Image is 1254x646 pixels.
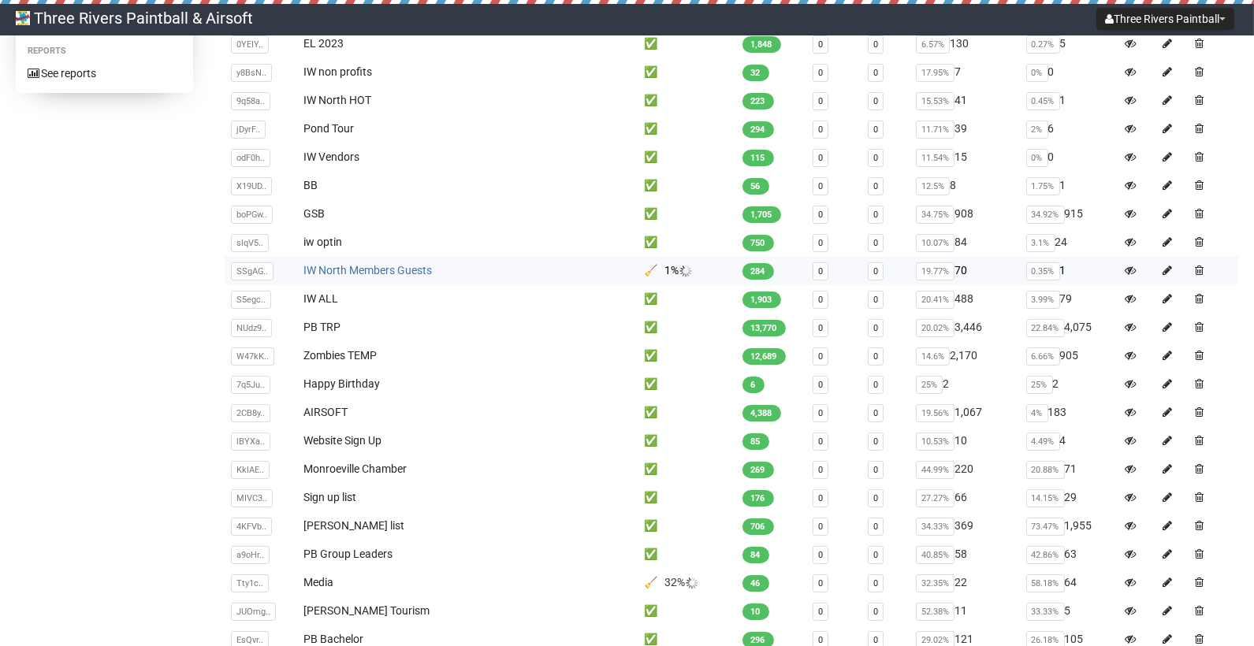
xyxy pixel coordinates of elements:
[638,114,736,143] td: ✅
[873,578,878,588] a: 0
[873,153,878,163] a: 0
[1020,511,1118,540] td: 1,955
[1020,483,1118,511] td: 29
[873,39,878,50] a: 0
[1020,455,1118,483] td: 71
[1020,114,1118,143] td: 6
[742,547,769,563] span: 84
[303,576,333,588] a: Media
[1026,291,1060,309] span: 3.99%
[818,522,823,532] a: 0
[742,263,774,280] span: 284
[910,284,1019,313] td: 488
[231,177,272,195] span: X19UD..
[1026,518,1065,536] span: 73.47%
[638,596,736,625] td: ✅
[231,433,270,451] span: lBYXa..
[910,568,1019,596] td: 22
[303,604,430,617] a: [PERSON_NAME] Tourism
[1026,149,1048,167] span: 0%
[910,341,1019,369] td: 2,170
[818,380,823,390] a: 0
[231,574,269,592] span: Tty1c..
[873,96,878,106] a: 0
[818,323,823,333] a: 0
[910,511,1019,540] td: 369
[638,455,736,483] td: ✅
[910,540,1019,568] td: 58
[231,206,273,224] span: boPGw..
[818,607,823,617] a: 0
[638,369,736,398] td: ✅
[873,181,878,191] a: 0
[303,94,371,106] a: IW North HOT
[916,262,954,280] span: 19.77%
[742,575,769,592] span: 46
[916,347,950,366] span: 14.6%
[916,149,954,167] span: 11.54%
[818,124,823,135] a: 0
[638,58,736,86] td: ✅
[303,548,393,560] a: PB Group Leaders
[910,256,1019,284] td: 70
[910,143,1019,171] td: 15
[818,238,823,248] a: 0
[1026,603,1065,621] span: 33.33%
[638,199,736,228] td: ✅
[1026,234,1055,252] span: 3.1%
[1020,143,1118,171] td: 0
[818,436,823,447] a: 0
[303,462,407,475] a: Monroeville Chamber
[303,236,342,248] a: iw optin
[231,489,273,507] span: MIVC3..
[910,369,1019,398] td: 2
[303,150,359,163] a: IW Vendors
[16,11,30,25] img: 24.jpg
[818,153,823,163] a: 0
[742,36,781,53] span: 1,848
[873,408,878,418] a: 0
[916,461,954,479] span: 44.99%
[231,347,274,366] span: W47kK..
[742,518,774,535] span: 706
[818,68,823,78] a: 0
[638,143,736,171] td: ✅
[231,35,269,54] span: 0YEIY..
[679,265,692,277] img: loader.gif
[303,292,338,305] a: IW ALL
[818,550,823,560] a: 0
[742,150,774,166] span: 115
[818,295,823,305] a: 0
[1096,8,1234,30] button: Three Rivers Paintball
[638,29,736,58] td: ✅
[916,518,954,536] span: 34.33%
[303,321,340,333] a: PB TRP
[818,578,823,588] a: 0
[916,404,954,422] span: 19.56%
[231,546,270,564] span: a9oHr..
[231,404,270,422] span: 2CB8y..
[916,92,954,110] span: 15.53%
[873,323,878,333] a: 0
[910,313,1019,341] td: 3,446
[1020,313,1118,341] td: 4,075
[818,465,823,475] a: 0
[818,266,823,277] a: 0
[638,284,736,313] td: ✅
[916,35,950,54] span: 6.57%
[873,238,878,248] a: 0
[1026,64,1048,82] span: 0%
[231,262,273,280] span: SSgAG..
[1026,347,1060,366] span: 6.66%
[818,493,823,503] a: 0
[303,207,325,220] a: GSB
[1020,398,1118,426] td: 183
[818,181,823,191] a: 0
[910,114,1019,143] td: 39
[873,635,878,645] a: 0
[303,349,377,362] a: Zombies TEMP
[231,234,269,252] span: slqV5..
[638,256,736,284] td: 🧹 1%
[873,436,878,447] a: 0
[910,199,1019,228] td: 908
